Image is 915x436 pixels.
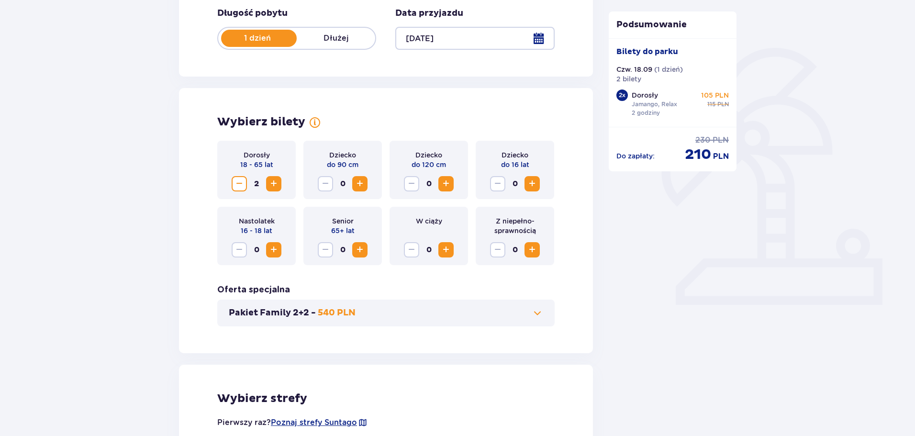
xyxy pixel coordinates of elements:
p: Wybierz bilety [217,115,305,129]
p: Długość pobytu [217,8,288,19]
p: 115 [707,100,715,109]
p: Wybierz strefy [217,391,555,406]
span: 0 [507,242,523,257]
p: Do zapłaty : [616,151,655,161]
a: Poznaj strefy Suntago [271,417,357,428]
span: 0 [249,242,264,257]
p: 210 [685,145,711,164]
p: Nastolatek [239,216,275,226]
p: 16 - 18 lat [241,226,272,235]
p: do 120 cm [412,160,446,169]
span: 0 [421,176,436,191]
button: Decrease [404,176,419,191]
p: 65+ lat [331,226,355,235]
p: 230 [695,135,711,145]
span: 0 [421,242,436,257]
p: Data przyjazdu [395,8,463,19]
p: W ciąży [416,216,442,226]
p: Z niepełno­sprawnością [483,216,547,235]
button: Pakiet Family 2+2 -540 PLN [229,307,543,319]
p: Pakiet Family 2+2 - [229,307,316,319]
p: Dłużej [297,33,375,44]
p: 105 PLN [701,90,729,100]
button: Decrease [318,242,333,257]
button: Decrease [318,176,333,191]
p: ( 1 dzień ) [654,65,683,74]
button: Increase [438,176,454,191]
button: Decrease [490,176,505,191]
p: Oferta specjalna [217,284,290,296]
p: 2 godziny [632,109,660,117]
span: 2 [249,176,264,191]
button: Increase [266,242,281,257]
button: Decrease [232,176,247,191]
div: 2 x [616,89,628,101]
span: 0 [335,176,350,191]
button: Decrease [232,242,247,257]
p: 540 PLN [318,307,356,319]
p: Podsumowanie [609,19,737,31]
p: 1 dzień [218,33,297,44]
button: Decrease [490,242,505,257]
p: Dziecko [329,150,356,160]
button: Decrease [404,242,419,257]
button: Increase [352,242,368,257]
p: Bilety do parku [616,46,678,57]
p: do 16 lat [501,160,529,169]
p: Dorosły [244,150,270,160]
button: Increase [524,242,540,257]
p: PLN [713,151,729,162]
button: Increase [524,176,540,191]
p: Pierwszy raz? [217,417,368,428]
span: 0 [507,176,523,191]
p: Dziecko [415,150,442,160]
p: PLN [717,100,729,109]
p: Senior [332,216,354,226]
p: Dziecko [502,150,528,160]
p: do 90 cm [327,160,358,169]
p: Jamango, Relax [632,100,677,109]
button: Increase [266,176,281,191]
button: Increase [438,242,454,257]
p: 2 bilety [616,74,641,84]
button: Increase [352,176,368,191]
p: 18 - 65 lat [240,160,273,169]
p: Dorosły [632,90,658,100]
p: Czw. 18.09 [616,65,652,74]
span: 0 [335,242,350,257]
p: PLN [713,135,729,145]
